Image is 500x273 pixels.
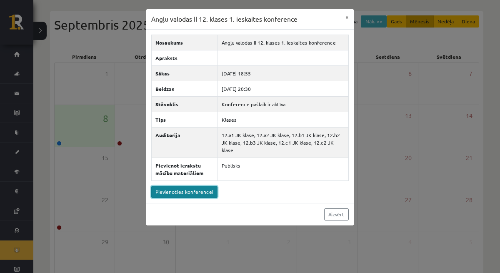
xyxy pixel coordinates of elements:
[217,35,348,50] td: Angļu valodas II 12. klases 1. ieskaites konference
[152,127,218,158] th: Auditorija
[152,158,218,180] th: Pievienot ierakstu mācību materiāliem
[152,50,218,65] th: Apraksts
[152,81,218,96] th: Beidzas
[152,96,218,112] th: Stāvoklis
[217,112,348,127] td: Klases
[217,96,348,112] td: Konference pašlaik ir aktīva
[151,14,297,24] h3: Angļu valodas II 12. klases 1. ieskaites konference
[217,127,348,158] td: 12.a1 JK klase, 12.a2 JK klase, 12.b1 JK klase, 12.b2 JK klase, 12.b3 JK klase, 12.c1 JK klase, 1...
[217,81,348,96] td: [DATE] 20:30
[217,65,348,81] td: [DATE] 18:55
[217,158,348,180] td: Publisks
[152,112,218,127] th: Tips
[340,9,354,25] button: ×
[152,65,218,81] th: Sākas
[324,208,349,220] a: Aizvērt
[151,186,217,198] a: Pievienoties konferencei
[152,35,218,50] th: Nosaukums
